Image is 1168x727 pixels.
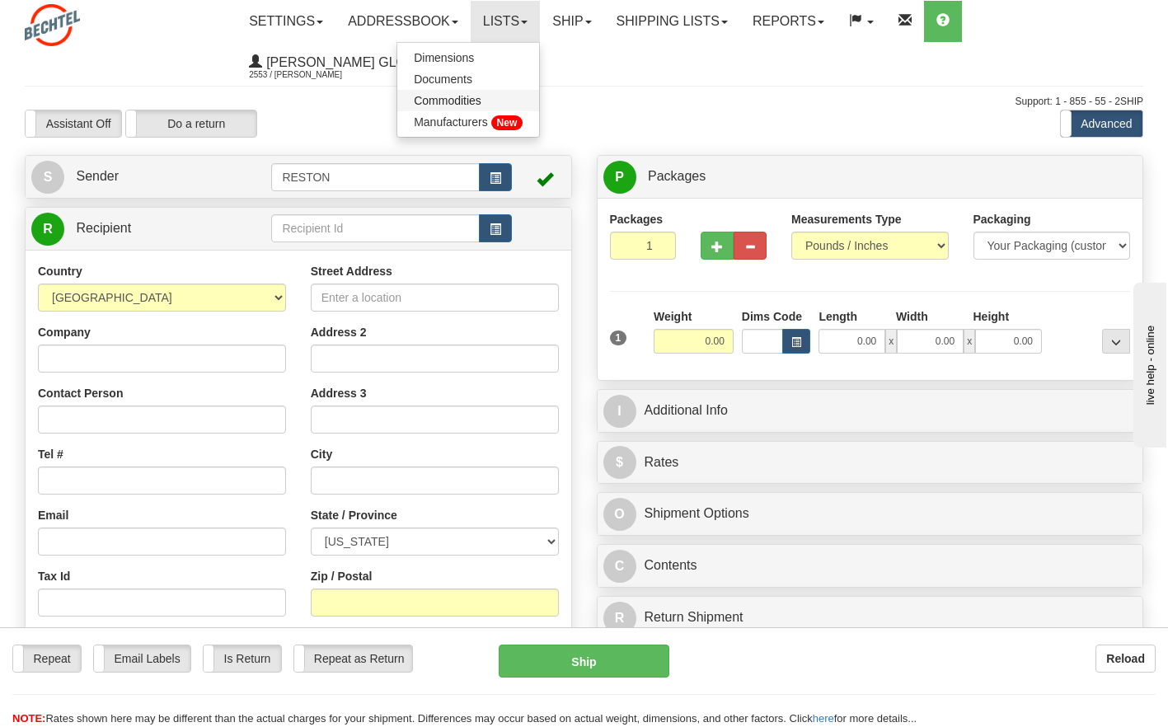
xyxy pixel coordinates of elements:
[414,115,487,129] span: Manufacturers
[311,284,559,312] input: Enter a location
[648,169,706,183] span: Packages
[603,549,1138,583] a: CContents
[414,73,472,86] span: Documents
[397,47,539,68] a: Dimensions
[491,115,523,130] span: New
[262,55,522,69] span: [PERSON_NAME] Global Corporatio
[813,712,834,725] a: here
[237,42,542,83] a: [PERSON_NAME] Global Corporatio 2553 / [PERSON_NAME]
[1095,645,1156,673] button: Reload
[25,95,1143,109] div: Support: 1 - 855 - 55 - 2SHIP
[1106,652,1145,665] b: Reload
[1102,329,1130,354] div: ...
[38,446,63,462] label: Tel #
[38,568,70,584] label: Tax Id
[12,14,152,26] div: live help - online
[603,602,636,635] span: R
[610,331,627,345] span: 1
[896,308,928,325] label: Width
[31,213,64,246] span: R
[397,68,539,90] a: Documents
[740,1,837,42] a: Reports
[397,90,539,111] a: Commodities
[311,324,367,340] label: Address 2
[610,211,664,227] label: Packages
[973,211,1031,227] label: Packaging
[885,329,897,354] span: x
[38,507,68,523] label: Email
[31,212,245,246] a: R Recipient
[311,263,392,279] label: Street Address
[540,1,603,42] a: Ship
[603,446,636,479] span: $
[311,568,373,584] label: Zip / Postal
[311,385,367,401] label: Address 3
[397,111,539,133] a: Manufacturers New
[335,1,471,42] a: Addressbook
[603,498,636,531] span: O
[603,160,1138,194] a: P Packages
[13,645,81,672] label: Repeat
[76,221,131,235] span: Recipient
[31,161,64,194] span: S
[603,161,636,194] span: P
[1061,110,1142,137] label: Advanced
[204,645,281,672] label: Is Return
[603,446,1138,480] a: $Rates
[25,4,80,46] img: logo2553.jpg
[249,67,373,83] span: 2553 / [PERSON_NAME]
[603,395,636,428] span: I
[31,160,271,194] a: S Sender
[964,329,975,354] span: x
[271,163,479,191] input: Sender Id
[654,308,692,325] label: Weight
[414,51,474,64] span: Dimensions
[603,497,1138,531] a: OShipment Options
[604,1,740,42] a: Shipping lists
[819,308,857,325] label: Length
[12,712,45,725] span: NOTE:
[38,385,123,401] label: Contact Person
[311,507,397,523] label: State / Province
[294,645,412,672] label: Repeat as Return
[973,308,1010,325] label: Height
[271,214,479,242] input: Recipient Id
[1130,279,1166,448] iframe: chat widget
[603,394,1138,428] a: IAdditional Info
[414,94,481,107] span: Commodities
[791,211,902,227] label: Measurements Type
[76,169,119,183] span: Sender
[126,110,256,137] label: Do a return
[38,324,91,340] label: Company
[603,550,636,583] span: C
[471,1,540,42] a: Lists
[94,645,190,672] label: Email Labels
[311,446,332,462] label: City
[499,645,668,678] button: Ship
[603,601,1138,635] a: RReturn Shipment
[237,1,335,42] a: Settings
[26,110,121,137] label: Assistant Off
[38,263,82,279] label: Country
[742,308,802,325] label: Dims Code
